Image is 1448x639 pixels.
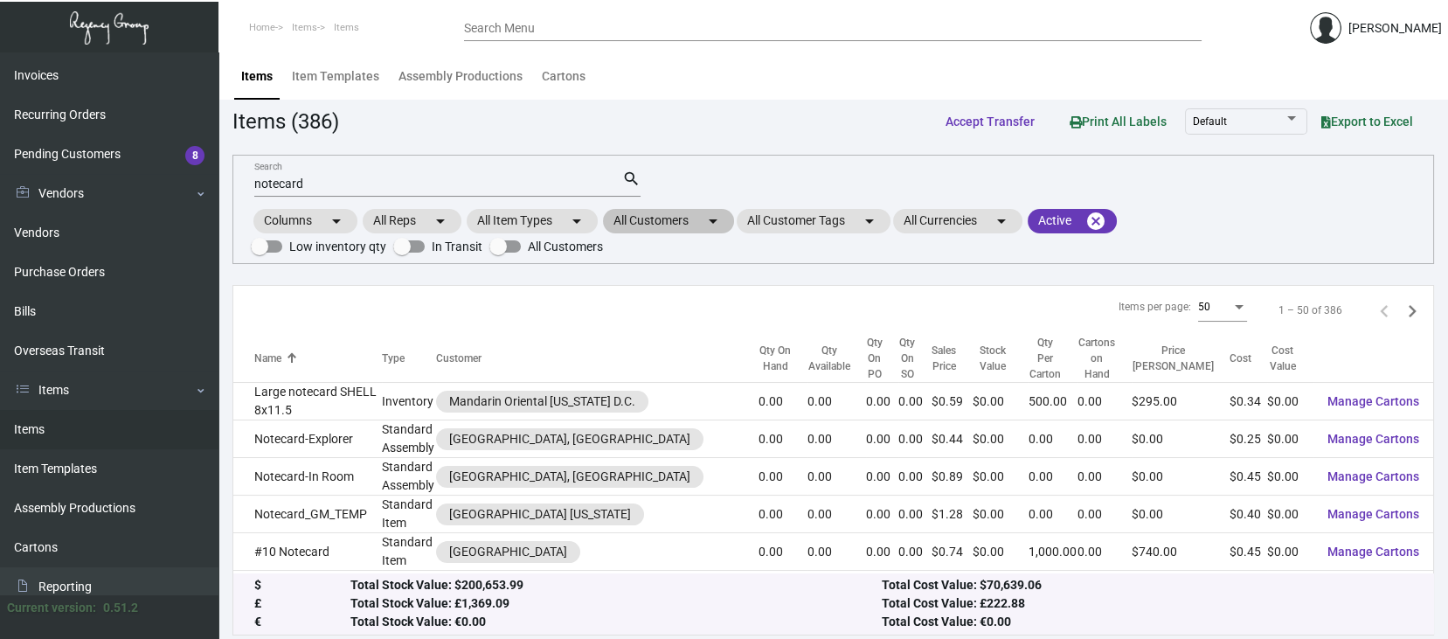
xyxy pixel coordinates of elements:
div: [GEOGRAPHIC_DATA] [US_STATE] [449,505,631,524]
td: $0.25 [1230,420,1267,458]
td: 500.00 [1028,383,1077,420]
td: 0.00 [807,533,866,571]
div: Item Templates [292,67,379,86]
div: [GEOGRAPHIC_DATA], [GEOGRAPHIC_DATA] [449,468,690,486]
td: 0.00 [898,420,931,458]
td: $0.00 [1267,383,1313,420]
td: 0.00 [898,496,931,533]
td: 1,000.00 [1028,533,1077,571]
div: 0.51.2 [103,599,138,617]
span: Export to Excel [1321,115,1413,128]
td: 0.00 [1028,571,1077,608]
span: Low inventory qty [289,236,386,257]
span: Default [1193,115,1227,128]
div: Name [254,351,382,366]
td: 0.00 [1077,496,1132,533]
td: $0.00 [1267,496,1313,533]
td: 0.00 [866,420,898,458]
div: Price [PERSON_NAME] [1132,343,1214,374]
td: 0.00 [759,383,807,420]
td: 0.00 [807,420,866,458]
td: 0.00 [807,496,866,533]
mat-chip: All Customers [603,209,734,233]
div: Total Stock Value: $200,653.99 [350,577,881,595]
mat-chip: Columns [253,209,357,233]
td: Notecard-In Room [233,458,382,496]
td: 0.00 [759,533,807,571]
td: Large notecard SHELL 8x11.5 [233,383,382,420]
td: $0.00 [1132,496,1230,533]
button: Print All Labels [1056,105,1181,137]
td: 0.00 [1028,458,1077,496]
div: Items [241,67,273,86]
div: Total Cost Value: $70,639.06 [882,577,1412,595]
button: Manage Cartons [1313,385,1433,417]
td: $0.59 [932,383,973,420]
td: Inventory [382,383,436,420]
td: 0.00 [759,458,807,496]
td: $0.45 [1230,458,1267,496]
div: 1 – 50 of 386 [1278,302,1342,318]
td: 0.00 [866,458,898,496]
span: Manage Cartons [1327,469,1419,483]
td: 25.00 [807,571,866,608]
mat-icon: arrow_drop_down [430,211,451,232]
div: Type [382,351,405,366]
mat-icon: arrow_drop_down [991,211,1012,232]
td: $0.00 [1132,420,1230,458]
button: Manage Cartons [1313,498,1433,530]
td: $0.00 [1267,533,1313,571]
mat-icon: cancel [1085,211,1106,232]
td: 0.00 [759,496,807,533]
div: Qty Available [807,343,866,374]
td: $0.00 [1267,420,1313,458]
span: In Transit [432,236,482,257]
mat-icon: arrow_drop_down [326,211,347,232]
td: $0.00 [932,571,973,608]
td: $0.45 [1230,533,1267,571]
button: Next page [1398,296,1426,324]
div: Cost Value [1267,343,1298,374]
td: $0.00 [1230,571,1267,608]
mat-icon: arrow_drop_down [566,211,587,232]
div: Qty Available [807,343,850,374]
td: $0.00 [973,571,1029,608]
td: Standard Assembly [382,420,436,458]
button: Manage Cartons [1313,461,1433,492]
td: 0.00 [1077,458,1132,496]
div: Cost [1230,351,1267,366]
div: $ [254,577,350,595]
div: Type [382,351,436,366]
div: € [254,614,350,632]
mat-chip: All Currencies [893,209,1022,233]
mat-chip: All Customer Tags [737,209,890,233]
div: Sales Price [932,343,957,374]
td: 0.00 [866,496,898,533]
td: #10 Notecard [233,533,382,571]
div: Items per page: [1119,299,1191,315]
button: Export to Excel [1307,106,1427,137]
td: $0.00 [973,383,1029,420]
div: £ [254,595,350,614]
td: 0.00 [866,533,898,571]
td: 0.00 [898,458,931,496]
td: 0.00 [759,420,807,458]
div: Qty On Hand [759,343,807,374]
div: Assembly Productions [398,67,523,86]
td: 0.00 [898,383,931,420]
td: $0.89 [932,458,973,496]
mat-select: Items per page: [1198,302,1247,314]
td: $0.44 [932,420,973,458]
span: Print All Labels [1070,115,1167,128]
td: Notecard_GM_TEMP [233,496,382,533]
mat-icon: arrow_drop_down [703,211,724,232]
div: Total Cost Value: £222.88 [882,595,1412,614]
td: $0.34 [1230,383,1267,420]
span: Home [249,22,275,33]
span: Manage Cartons [1327,507,1419,521]
div: Current version: [7,599,96,617]
div: Total Stock Value: €0.00 [350,614,881,632]
span: Items [292,22,317,33]
td: Standard Assembly [382,458,436,496]
div: [GEOGRAPHIC_DATA], [GEOGRAPHIC_DATA] [449,430,690,448]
